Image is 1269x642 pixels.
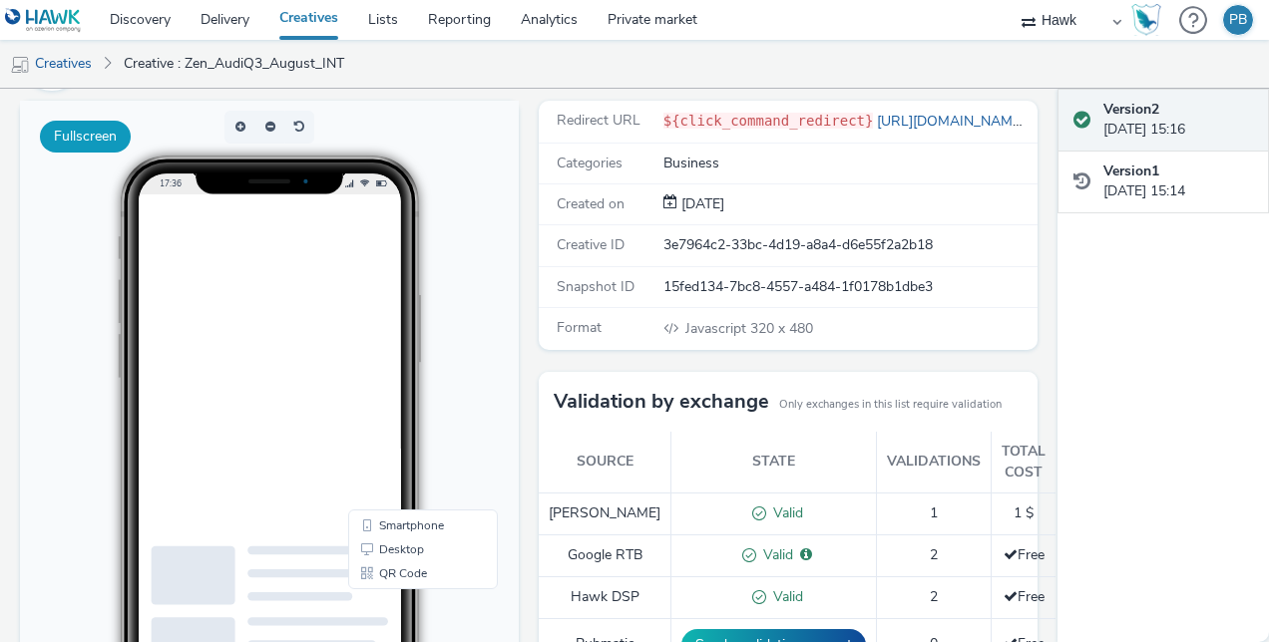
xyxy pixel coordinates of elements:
img: Hawk Academy [1131,4,1161,36]
span: [DATE] [677,194,724,213]
th: Validations [877,432,992,492]
span: 320 x 480 [683,319,813,338]
span: Redirect URL [557,111,640,130]
span: Valid [756,545,793,564]
a: [URL][DOMAIN_NAME] [873,112,1033,131]
span: Free [1004,545,1045,564]
span: 2 [930,587,938,606]
span: Smartphone [359,419,424,431]
li: QR Code [332,461,474,484]
a: Hawk Academy [1131,4,1169,36]
li: Desktop [332,437,474,461]
th: Total cost [992,432,1057,492]
img: mobile [10,55,30,75]
code: ${click_command_redirect} [663,113,874,129]
div: [DATE] 15:16 [1103,100,1253,141]
span: Created on [557,194,625,213]
div: PB [1229,5,1247,35]
div: 3e7964c2-33bc-4d19-a8a4-d6e55f2a2b18 [663,235,1036,255]
span: Javascript [685,319,750,338]
img: undefined Logo [5,8,82,33]
td: [PERSON_NAME] [539,493,671,535]
th: State [671,432,877,492]
span: Valid [766,503,803,522]
span: Snapshot ID [557,277,634,296]
span: 17:36 [140,77,162,88]
span: 2 [930,545,938,564]
span: Categories [557,154,623,172]
div: [DATE] 15:14 [1103,161,1253,202]
div: 15fed134-7bc8-4557-a484-1f0178b1dbe3 [663,277,1036,297]
li: Smartphone [332,413,474,437]
small: Only exchanges in this list require validation [779,397,1002,413]
span: Valid [766,587,803,606]
span: Free [1004,587,1045,606]
span: 1 [930,503,938,522]
a: Creative : Zen_AudiQ3_August_INT [114,40,354,88]
span: QR Code [359,467,407,479]
span: Format [557,318,602,337]
td: Google RTB [539,534,671,576]
h3: Validation by exchange [554,387,769,417]
span: 1 $ [1014,503,1034,522]
span: Desktop [359,443,404,455]
span: Creative ID [557,235,625,254]
th: Source [539,432,671,492]
div: Creation 09 August 2019, 15:15 [677,194,724,214]
strong: Version 1 [1103,161,1159,180]
td: Hawk DSP [539,576,671,618]
strong: Version 2 [1103,100,1159,119]
button: Fullscreen [40,121,131,153]
div: Business [663,154,1036,173]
